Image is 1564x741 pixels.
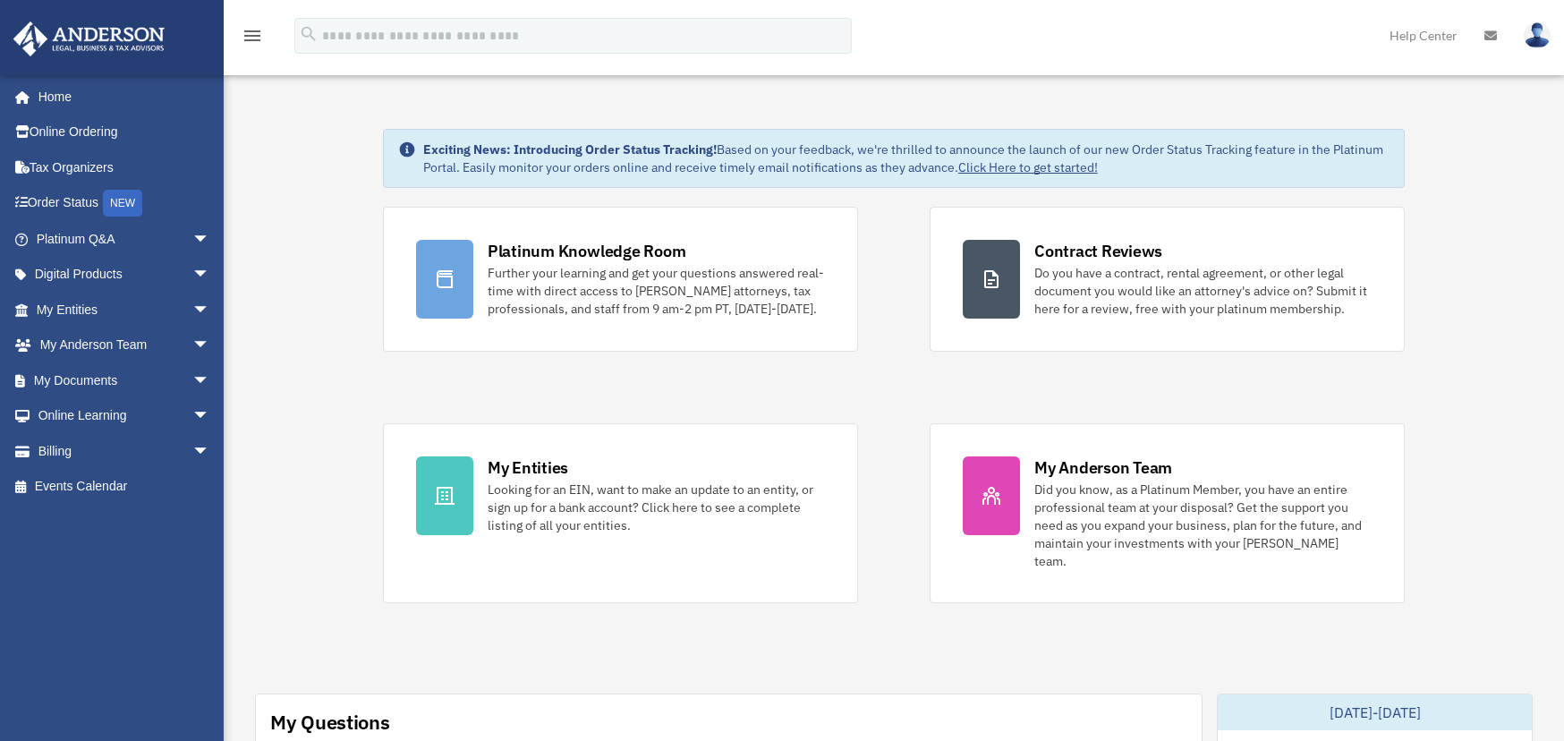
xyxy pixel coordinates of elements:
span: arrow_drop_down [192,433,228,470]
a: Billingarrow_drop_down [13,433,237,469]
a: menu [242,31,263,47]
i: search [299,24,319,44]
a: Tax Organizers [13,149,237,185]
div: [DATE]-[DATE] [1218,694,1532,730]
a: Online Ordering [13,115,237,150]
span: arrow_drop_down [192,362,228,399]
a: Online Learningarrow_drop_down [13,398,237,434]
div: Looking for an EIN, want to make an update to an entity, or sign up for a bank account? Click her... [488,481,825,534]
a: Order StatusNEW [13,185,237,222]
a: Events Calendar [13,469,237,505]
span: arrow_drop_down [192,221,228,258]
img: Anderson Advisors Platinum Portal [8,21,170,56]
div: My Questions [270,709,390,736]
a: Contract Reviews Do you have a contract, rental agreement, or other legal document you would like... [930,207,1405,352]
span: arrow_drop_down [192,257,228,294]
a: Platinum Knowledge Room Further your learning and get your questions answered real-time with dire... [383,207,858,352]
a: My Anderson Team Did you know, as a Platinum Member, you have an entire professional team at your... [930,423,1405,603]
span: arrow_drop_down [192,398,228,435]
div: Contract Reviews [1034,240,1162,262]
strong: Exciting News: Introducing Order Status Tracking! [423,141,717,158]
a: Home [13,79,228,115]
div: My Anderson Team [1034,456,1172,479]
div: NEW [103,190,142,217]
span: arrow_drop_down [192,328,228,364]
a: My Anderson Teamarrow_drop_down [13,328,237,363]
a: Platinum Q&Aarrow_drop_down [13,221,237,257]
i: menu [242,25,263,47]
div: Did you know, as a Platinum Member, you have an entire professional team at your disposal? Get th... [1034,481,1372,570]
span: arrow_drop_down [192,292,228,328]
a: My Documentsarrow_drop_down [13,362,237,398]
div: Further your learning and get your questions answered real-time with direct access to [PERSON_NAM... [488,264,825,318]
img: User Pic [1524,22,1551,48]
div: Based on your feedback, we're thrilled to announce the launch of our new Order Status Tracking fe... [423,141,1390,176]
div: Do you have a contract, rental agreement, or other legal document you would like an attorney's ad... [1034,264,1372,318]
div: My Entities [488,456,568,479]
a: Digital Productsarrow_drop_down [13,257,237,293]
a: My Entitiesarrow_drop_down [13,292,237,328]
a: Click Here to get started! [958,159,1098,175]
a: My Entities Looking for an EIN, want to make an update to an entity, or sign up for a bank accoun... [383,423,858,603]
div: Platinum Knowledge Room [488,240,686,262]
